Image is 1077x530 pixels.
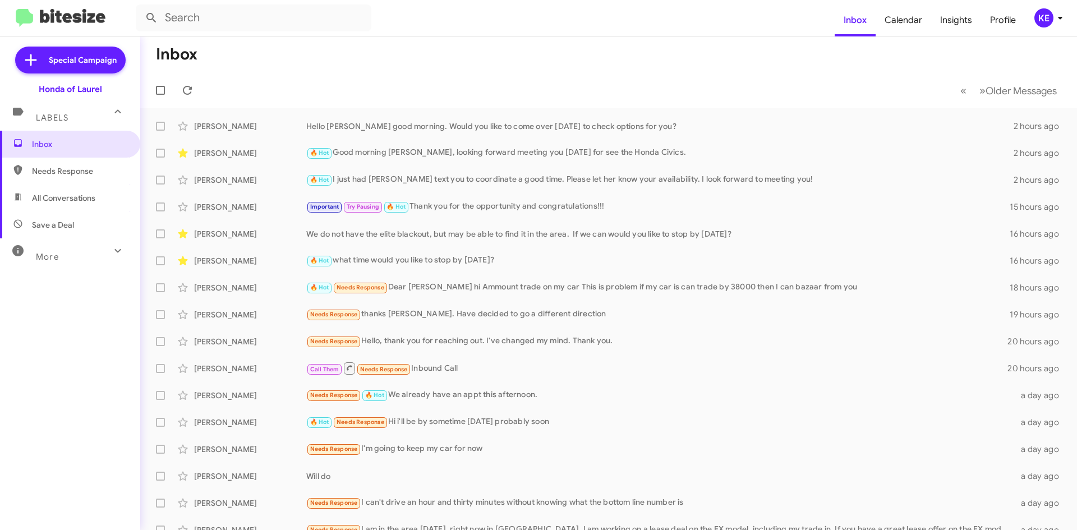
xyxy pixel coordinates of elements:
[194,121,306,132] div: [PERSON_NAME]
[32,165,127,177] span: Needs Response
[1034,8,1053,27] div: KE
[194,255,306,266] div: [PERSON_NAME]
[310,391,358,399] span: Needs Response
[347,203,379,210] span: Try Pausing
[986,85,1057,97] span: Older Messages
[1014,497,1068,509] div: a day ago
[306,146,1014,159] div: Good morning [PERSON_NAME], looking forward meeting you [DATE] for see the Honda Civics.
[310,284,329,291] span: 🔥 Hot
[306,281,1010,294] div: Dear [PERSON_NAME] hi Ammount trade on my car This is problem if my car is can trade by 38000 the...
[360,366,408,373] span: Needs Response
[1025,8,1065,27] button: KE
[954,79,973,102] button: Previous
[835,4,876,36] a: Inbox
[310,445,358,453] span: Needs Response
[310,499,358,506] span: Needs Response
[310,418,329,426] span: 🔥 Hot
[1007,336,1068,347] div: 20 hours ago
[306,335,1007,348] div: Hello, thank you for reaching out. I've changed my mind. Thank you.
[960,84,966,98] span: «
[1014,444,1068,455] div: a day ago
[194,309,306,320] div: [PERSON_NAME]
[1010,201,1068,213] div: 15 hours ago
[1014,390,1068,401] div: a day ago
[306,254,1010,267] div: what time would you like to stop by [DATE]?
[194,174,306,186] div: [PERSON_NAME]
[337,418,384,426] span: Needs Response
[194,471,306,482] div: [PERSON_NAME]
[194,390,306,401] div: [PERSON_NAME]
[1010,309,1068,320] div: 19 hours ago
[973,79,1064,102] button: Next
[1014,121,1068,132] div: 2 hours ago
[194,201,306,213] div: [PERSON_NAME]
[876,4,931,36] a: Calendar
[39,84,102,95] div: Honda of Laurel
[194,497,306,509] div: [PERSON_NAME]
[306,416,1014,428] div: Hi i'll be by sometime [DATE] probably soon
[49,54,117,66] span: Special Campaign
[981,4,1025,36] a: Profile
[36,252,59,262] span: More
[306,496,1014,509] div: I can't drive an hour and thirty minutes without knowing what the bottom line number is
[156,45,197,63] h1: Inbox
[32,139,127,150] span: Inbox
[310,257,329,264] span: 🔥 Hot
[194,148,306,159] div: [PERSON_NAME]
[194,444,306,455] div: [PERSON_NAME]
[310,311,358,318] span: Needs Response
[194,417,306,428] div: [PERSON_NAME]
[194,336,306,347] div: [PERSON_NAME]
[310,338,358,345] span: Needs Response
[931,4,981,36] a: Insights
[1014,417,1068,428] div: a day ago
[310,176,329,183] span: 🔥 Hot
[36,113,68,123] span: Labels
[194,282,306,293] div: [PERSON_NAME]
[310,366,339,373] span: Call Them
[310,149,329,156] span: 🔥 Hot
[32,219,74,231] span: Save a Deal
[386,203,406,210] span: 🔥 Hot
[306,228,1010,239] div: We do not have the elite blackout, but may be able to find it in the area. If we can would you li...
[306,443,1014,455] div: I'm going to keep my car for now
[1014,471,1068,482] div: a day ago
[954,79,1064,102] nav: Page navigation example
[337,284,384,291] span: Needs Response
[1010,255,1068,266] div: 16 hours ago
[310,203,339,210] span: Important
[306,471,1014,482] div: Will do
[136,4,371,31] input: Search
[194,228,306,239] div: [PERSON_NAME]
[32,192,95,204] span: All Conversations
[1010,228,1068,239] div: 16 hours ago
[306,173,1014,186] div: I just had [PERSON_NAME] text you to coordinate a good time. Please let her know your availabilit...
[1014,148,1068,159] div: 2 hours ago
[306,389,1014,402] div: We already have an appt this afternoon.
[306,200,1010,213] div: Thank you for the opportunity and congratulations!!!
[306,308,1010,321] div: thanks [PERSON_NAME]. Have decided to go a different direction
[306,361,1007,375] div: Inbound Call
[1007,363,1068,374] div: 20 hours ago
[1010,282,1068,293] div: 18 hours ago
[306,121,1014,132] div: Hello [PERSON_NAME] good morning. Would you like to come over [DATE] to check options for you?
[1014,174,1068,186] div: 2 hours ago
[15,47,126,73] a: Special Campaign
[194,363,306,374] div: [PERSON_NAME]
[365,391,384,399] span: 🔥 Hot
[979,84,986,98] span: »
